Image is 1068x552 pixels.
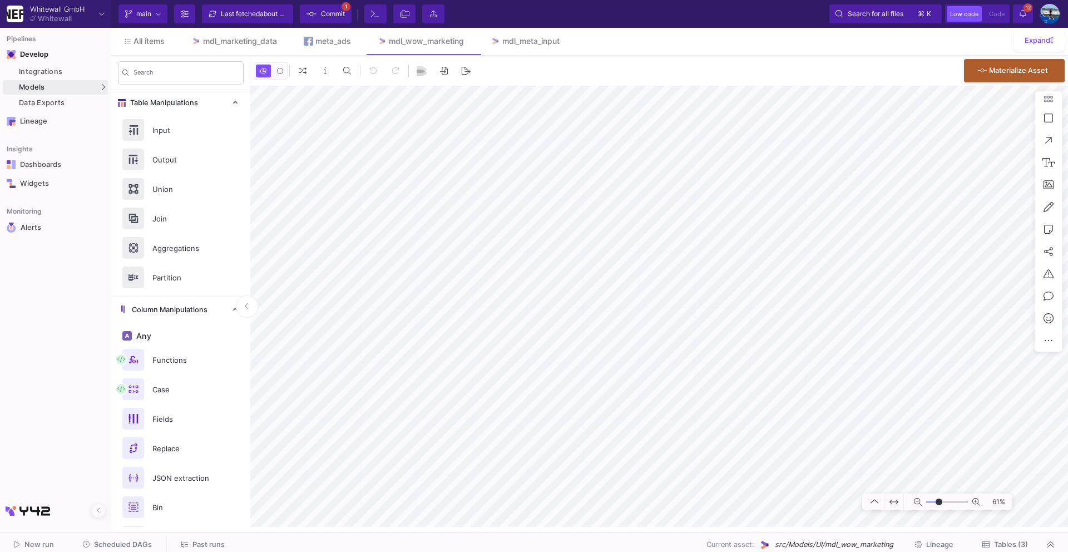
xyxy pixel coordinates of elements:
span: Tables (3) [994,540,1028,549]
span: src/Models/UI/mdl_wow_marketing [775,539,893,550]
div: Fields [146,411,222,427]
button: JSON extraction [111,463,250,492]
div: Alerts [21,223,93,233]
div: Data Exports [19,98,105,107]
div: mdl_wow_marketing [389,37,464,46]
button: Functions [111,345,250,374]
div: Last fetched [221,6,288,22]
span: 12 [1023,3,1032,12]
span: Search for all files [848,6,903,22]
span: Code [989,10,1005,18]
button: Low code [947,6,982,22]
div: meta_ads [315,37,351,46]
span: Current asset: [706,539,754,550]
div: Lineage [20,117,92,126]
span: about 7 hours ago [260,9,315,18]
img: UI Model [759,539,770,551]
span: Scheduled DAGs [94,540,152,549]
div: Output [146,151,222,168]
button: Partition [111,263,250,292]
div: Case [146,381,222,398]
div: Join [146,210,222,227]
span: Models [19,83,45,92]
span: All items [133,37,165,46]
span: Materialize Asset [989,66,1048,75]
div: Table Manipulations [111,115,250,297]
div: Bin [146,499,222,516]
div: Union [146,181,222,198]
span: Lineage [926,540,953,549]
a: Navigation iconLineage [3,112,108,130]
div: Replace [146,440,222,457]
img: Navigation icon [7,50,16,59]
button: 12 [1013,4,1033,23]
img: Navigation icon [7,179,16,188]
a: Data Exports [3,96,108,110]
button: Union [111,174,250,204]
button: Commit [300,4,352,23]
button: Search for all files⌘k [829,4,942,23]
button: main [118,4,167,23]
div: Functions [146,352,222,368]
a: Integrations [3,65,108,79]
button: Bin [111,492,250,522]
span: k [927,7,931,21]
img: Tab icon [191,37,201,46]
button: Replace [111,433,250,463]
span: 61% [985,492,1010,512]
input: Search [133,71,239,78]
div: Dashboards [20,160,92,169]
button: Input [111,115,250,145]
span: New run [24,540,54,549]
div: mdl_meta_input [502,37,560,46]
button: Case [111,374,250,404]
img: YZ4Yr8zUCx6JYM5gIgaTIQYeTXdcwQjnYC8iZtTV.png [7,6,23,22]
a: Navigation iconDashboards [3,156,108,174]
span: Any [134,332,151,341]
mat-expansion-panel-header: Navigation iconDevelop [3,46,108,63]
div: mdl_marketing_data [203,37,277,46]
div: JSON extraction [146,470,222,486]
button: Aggregations [111,233,250,263]
div: Input [146,122,222,139]
div: Whitewall [38,15,72,22]
span: Column Manipulations [127,305,207,314]
span: Past runs [192,540,225,549]
div: Aggregations [146,240,222,257]
button: Code [986,6,1008,22]
button: Output [111,145,250,174]
img: Navigation icon [7,160,16,169]
img: Tab icon [378,37,387,46]
img: Tab icon [304,37,313,46]
img: Tab icon [491,37,500,46]
img: Navigation icon [7,117,16,126]
button: Materialize Asset [964,59,1065,82]
button: ⌘k [914,7,936,21]
div: Partition [146,269,222,286]
span: ⌘ [918,7,924,21]
span: Table Manipulations [126,98,198,107]
mat-expansion-panel-header: Table Manipulations [111,90,250,115]
a: Navigation iconWidgets [3,175,108,193]
span: Commit [321,6,345,22]
a: Navigation iconAlerts [3,218,108,237]
img: AEdFTp4_RXFoBzJxSaYPMZp7Iyigz82078j9C0hFtL5t=s96-c [1040,4,1060,24]
div: Integrations [19,67,105,76]
button: Last fetchedabout 7 hours ago [202,4,293,23]
mat-expansion-panel-header: Column Manipulations [111,297,250,322]
div: Widgets [20,179,92,188]
div: Whitewall GmbH [30,6,85,13]
button: Join [111,204,250,233]
span: Low code [950,10,978,18]
span: main [136,6,151,22]
button: Fields [111,404,250,433]
img: Navigation icon [7,223,16,233]
div: Develop [20,50,37,59]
